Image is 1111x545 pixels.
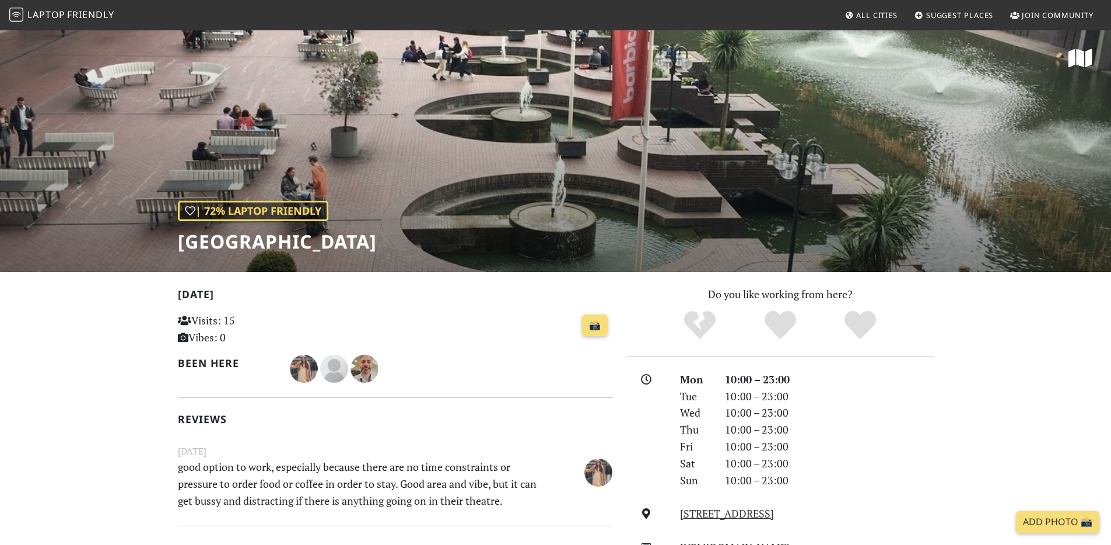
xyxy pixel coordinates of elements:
[718,371,941,388] div: 10:00 – 23:00
[351,361,378,375] span: Nicholas Wright
[820,309,900,341] div: Definitely!
[673,404,717,421] div: Wed
[9,5,114,26] a: LaptopFriendly LaptopFriendly
[1022,10,1094,20] span: Join Community
[290,361,320,375] span: Fátima González
[718,438,941,455] div: 10:00 – 23:00
[584,459,612,487] img: 4035-fatima.jpg
[680,506,774,520] a: [STREET_ADDRESS]
[27,8,65,21] span: Laptop
[320,361,351,375] span: James Lowsley Williams
[718,404,941,421] div: 10:00 – 23:00
[910,5,998,26] a: Suggest Places
[660,309,740,341] div: No
[740,309,821,341] div: Yes
[178,312,314,346] p: Visits: 15 Vibes: 0
[856,10,898,20] span: All Cities
[178,201,328,221] div: | 72% Laptop Friendly
[171,459,545,509] p: good option to work, especially because there are no time constraints or pressure to order food o...
[840,5,902,26] a: All Cities
[584,464,612,478] span: Fátima González
[673,455,717,472] div: Sat
[1016,511,1099,533] a: Add Photo 📸
[320,355,348,383] img: blank-535327c66bd565773addf3077783bbfce4b00ec00e9fd257753287c682c7fa38.png
[351,355,378,383] img: 1536-nicholas.jpg
[9,8,23,22] img: LaptopFriendly
[718,388,941,405] div: 10:00 – 23:00
[718,455,941,472] div: 10:00 – 23:00
[178,357,276,369] h2: Been here
[582,315,608,337] a: 📸
[178,288,613,305] h2: [DATE]
[171,444,620,459] small: [DATE]
[673,472,717,489] div: Sun
[673,388,717,405] div: Tue
[178,413,613,425] h2: Reviews
[673,438,717,455] div: Fri
[673,371,717,388] div: Mon
[718,421,941,438] div: 10:00 – 23:00
[718,472,941,489] div: 10:00 – 23:00
[178,230,377,253] h1: [GEOGRAPHIC_DATA]
[1005,5,1098,26] a: Join Community
[67,8,114,21] span: Friendly
[627,286,934,303] p: Do you like working from here?
[926,10,994,20] span: Suggest Places
[290,355,318,383] img: 4035-fatima.jpg
[673,421,717,438] div: Thu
